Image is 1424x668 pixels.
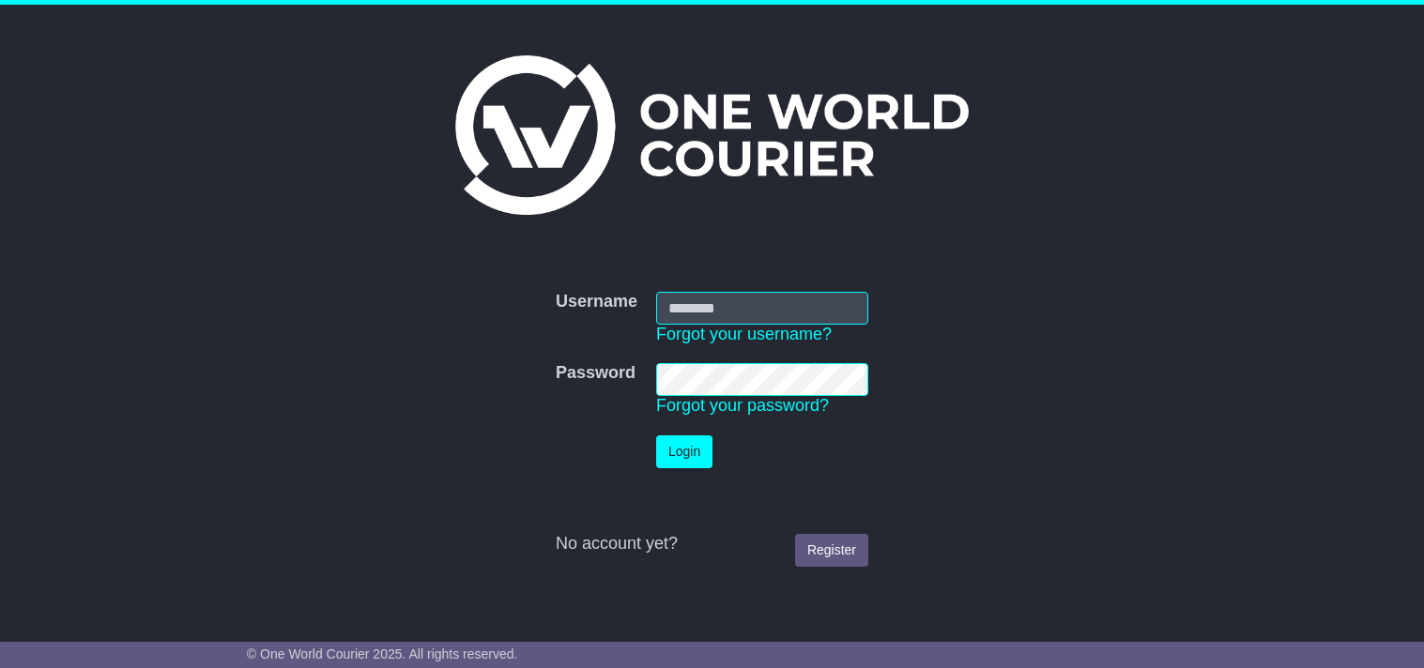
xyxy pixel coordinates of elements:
[556,292,637,312] label: Username
[656,435,712,468] button: Login
[455,55,968,215] img: One World
[656,325,832,343] a: Forgot your username?
[656,396,829,415] a: Forgot your password?
[556,363,635,384] label: Password
[795,534,868,567] a: Register
[556,534,868,554] div: No account yet?
[247,646,518,661] span: © One World Courier 2025. All rights reserved.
